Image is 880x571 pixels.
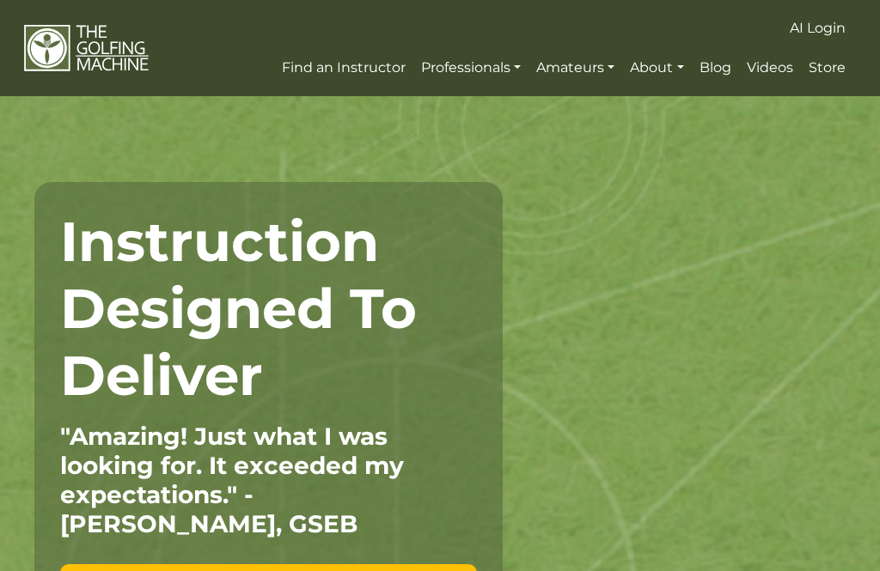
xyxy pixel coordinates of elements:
[278,52,410,83] a: Find an Instructor
[695,52,736,83] a: Blog
[785,13,850,44] a: AI Login
[24,24,149,72] img: The Golfing Machine
[790,20,846,36] span: AI Login
[742,52,797,83] a: Videos
[809,59,846,76] span: Store
[804,52,850,83] a: Store
[60,422,477,538] p: "Amazing! Just what I was looking for. It exceeded my expectations." - [PERSON_NAME], GSEB
[700,59,731,76] span: Blog
[626,52,687,83] a: About
[747,59,793,76] span: Videos
[60,208,477,409] h1: Instruction Designed To Deliver
[282,59,406,76] span: Find an Instructor
[417,52,525,83] a: Professionals
[532,52,619,83] a: Amateurs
